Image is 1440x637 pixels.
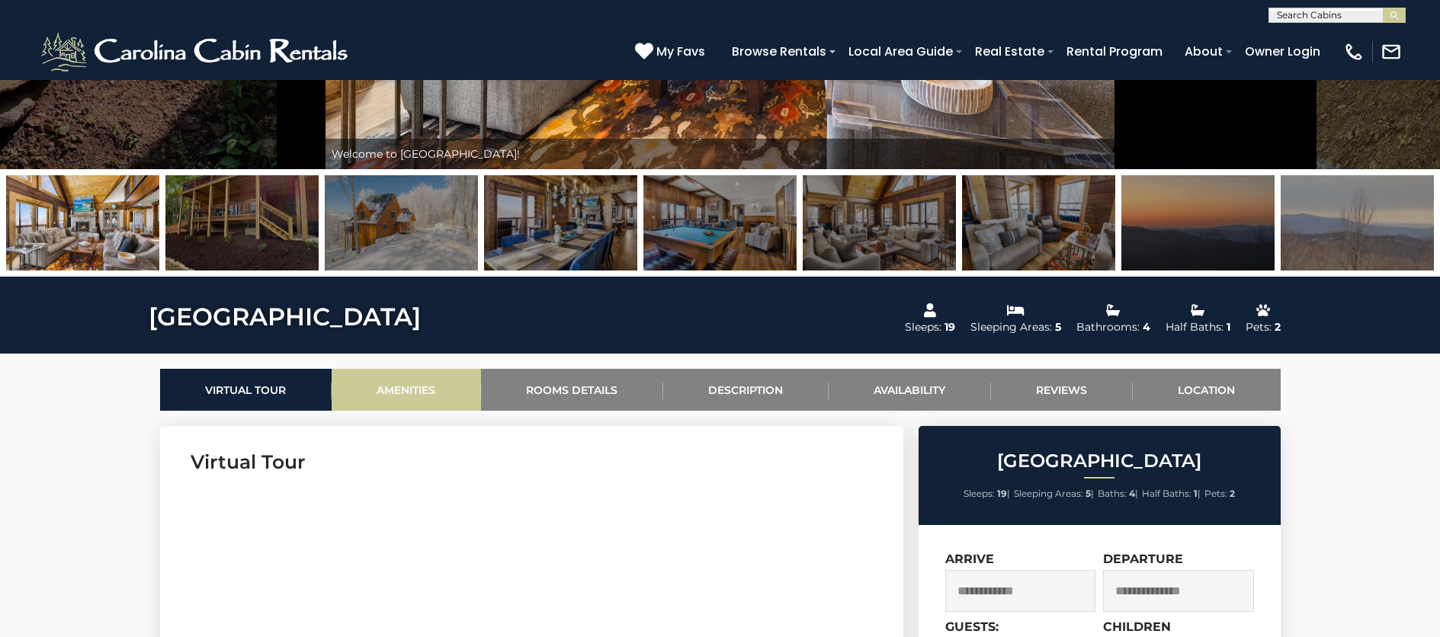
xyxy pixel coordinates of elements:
a: My Favs [635,42,709,62]
li: | [1014,484,1094,504]
span: Half Baths: [1142,488,1191,499]
a: Real Estate [967,38,1052,65]
span: My Favs [656,42,705,61]
span: Sleeping Areas: [1014,488,1083,499]
a: Local Area Guide [841,38,961,65]
li: | [1142,484,1201,504]
label: Children [1103,619,1171,634]
img: 168822928 [165,175,319,270]
img: 167811044 [643,175,797,270]
span: Baths: [1098,488,1127,499]
a: Location [1133,369,1281,411]
a: Reviews [991,369,1133,411]
li: | [1098,484,1138,504]
h2: [GEOGRAPHIC_DATA] [922,451,1277,471]
a: Browse Rentals [724,38,834,65]
a: Owner Login [1237,38,1328,65]
label: Arrive [945,552,994,566]
a: Description [663,369,829,411]
img: 167811033 [962,175,1115,270]
span: Sleeps: [964,488,995,499]
img: 168143008 [1281,175,1434,270]
div: Welcome to [GEOGRAPHIC_DATA]! [324,139,1116,169]
img: 167811006 [325,175,478,270]
strong: 5 [1086,488,1091,499]
a: About [1177,38,1230,65]
label: Departure [1103,552,1183,566]
img: White-1-2.png [38,29,354,75]
a: Virtual Tour [160,369,332,411]
strong: 4 [1129,488,1135,499]
img: 167811032 [6,175,159,270]
img: mail-regular-white.png [1381,41,1402,62]
strong: 1 [1194,488,1198,499]
a: Rental Program [1059,38,1170,65]
a: Rooms Details [481,369,663,411]
li: | [964,484,1010,504]
img: 167811031 [803,175,956,270]
img: 168205877 [1121,175,1275,270]
strong: 19 [997,488,1007,499]
span: Pets: [1204,488,1227,499]
label: Guests: [945,619,999,634]
h3: Virtual Tour [191,449,873,475]
a: Amenities [332,369,481,411]
img: 167811040 [484,175,637,270]
strong: 2 [1230,488,1235,499]
a: Availability [829,369,991,411]
img: phone-regular-white.png [1343,41,1365,62]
